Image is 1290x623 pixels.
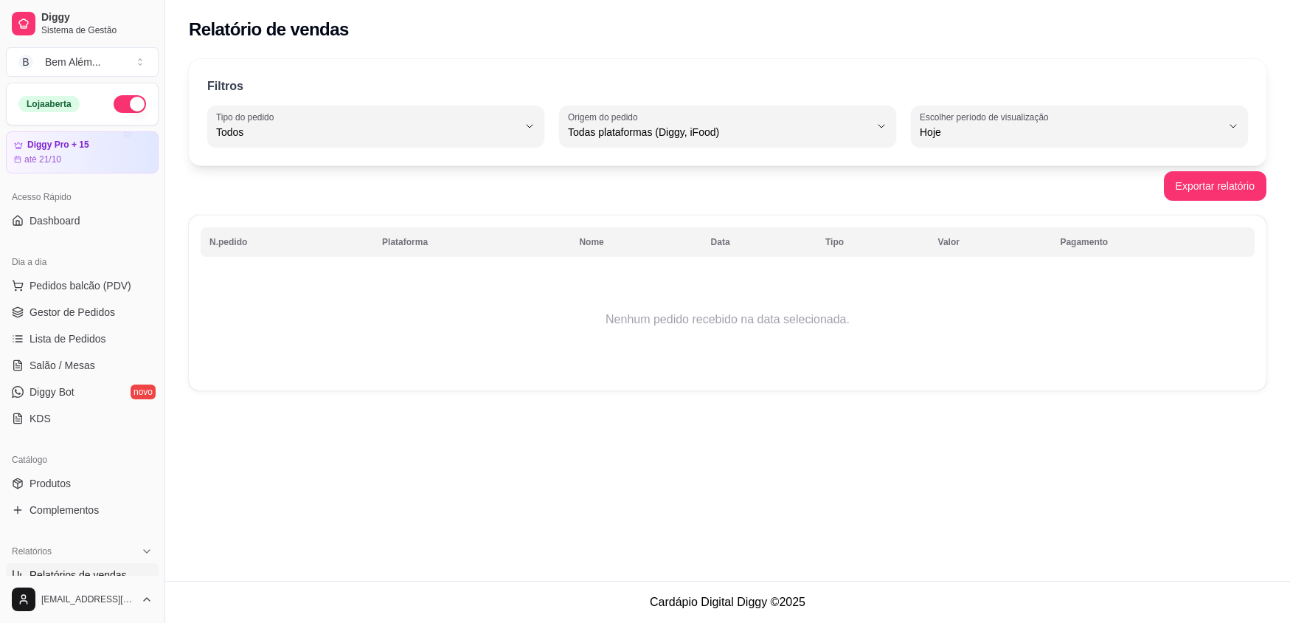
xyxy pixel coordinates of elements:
div: Loja aberta [18,96,80,112]
a: Diggy Pro + 15até 21/10 [6,131,159,173]
span: Produtos [30,476,71,491]
a: DiggySistema de Gestão [6,6,159,41]
article: até 21/10 [24,154,61,165]
label: Escolher período de visualização [920,111,1053,123]
article: Diggy Pro + 15 [27,140,89,151]
footer: Cardápio Digital Diggy © 2025 [165,581,1290,623]
th: Nome [570,227,701,257]
span: Dashboard [30,213,80,228]
td: Nenhum pedido recebido na data selecionada. [201,261,1255,379]
span: Pedidos balcão (PDV) [30,278,131,293]
span: KDS [30,411,51,426]
span: Todos [216,125,518,140]
button: Exportar relatório [1164,171,1266,201]
button: Select a team [6,47,159,77]
div: Bem Além ... [45,55,100,69]
span: Gestor de Pedidos [30,305,115,320]
span: Diggy Bot [30,385,74,399]
th: Pagamento [1051,227,1255,257]
span: Salão / Mesas [30,358,95,373]
button: Escolher período de visualizaçãoHoje [911,106,1248,147]
button: Alterar Status [114,95,146,113]
button: Pedidos balcão (PDV) [6,274,159,297]
label: Origem do pedido [568,111,642,123]
a: Relatórios de vendas [6,563,159,587]
span: Sistema de Gestão [41,24,153,36]
span: Todas plataformas (Diggy, iFood) [568,125,870,140]
p: Filtros [207,78,243,95]
div: Dia a dia [6,250,159,274]
div: Acesso Rápido [6,185,159,209]
a: Salão / Mesas [6,354,159,377]
th: Plataforma [373,227,570,257]
span: Lista de Pedidos [30,331,106,346]
span: Relatórios de vendas [30,568,127,582]
th: N.pedido [201,227,373,257]
span: Complementos [30,503,99,517]
button: [EMAIL_ADDRESS][DOMAIN_NAME] [6,582,159,617]
label: Tipo do pedido [216,111,279,123]
a: KDS [6,407,159,430]
a: Diggy Botnovo [6,380,159,404]
span: Diggy [41,11,153,24]
a: Produtos [6,472,159,495]
span: Relatórios [12,545,52,557]
th: Tipo [816,227,929,257]
th: Data [702,227,816,257]
span: B [18,55,33,69]
span: Hoje [920,125,1221,140]
button: Tipo do pedidoTodos [207,106,544,147]
th: Valor [929,227,1052,257]
span: [EMAIL_ADDRESS][DOMAIN_NAME] [41,593,135,605]
a: Gestor de Pedidos [6,300,159,324]
div: Catálogo [6,448,159,472]
a: Dashboard [6,209,159,233]
a: Lista de Pedidos [6,327,159,351]
button: Origem do pedidoTodas plataformas (Diggy, iFood) [559,106,896,147]
h2: Relatório de vendas [189,18,349,41]
a: Complementos [6,498,159,522]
